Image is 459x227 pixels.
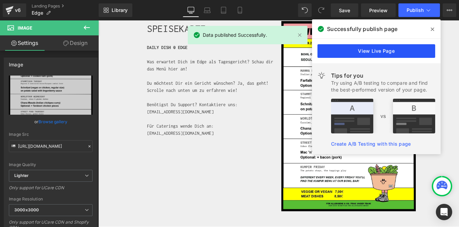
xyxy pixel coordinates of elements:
[99,3,132,17] a: New Library
[327,25,397,33] span: Successfully publish page
[331,80,435,93] div: Try using A/B testing to compare and find the best-performed version of your page.
[9,162,93,167] div: Image Quality
[298,3,312,17] button: Undo
[14,173,29,178] b: Lighter
[55,43,206,60] p: Was erwartet Dich im Edge als Tagesgericht? Schau dir das Menü hier an!
[203,31,267,39] span: Data published Successfully.
[38,116,67,128] a: Browse gallery
[361,3,396,17] a: Preview
[407,7,424,13] span: Publish
[9,185,93,195] div: Only support for UCare CDN
[55,117,206,125] p: Für Caterings wende Dich an:
[331,141,411,147] a: Create A/B Testing with this page
[369,7,388,14] span: Preview
[14,207,39,212] b: 3000x3000
[199,3,215,17] a: Laptop
[55,92,206,100] p: Benötigst Du Support? Kontaktiere uns:
[9,118,93,125] div: or
[398,3,440,17] button: Publish
[314,3,328,17] button: Redo
[55,100,206,109] p: [EMAIL_ADDRESS][DOMAIN_NAME]
[232,3,248,17] a: Mobile
[18,25,32,31] span: Image
[443,3,456,17] button: More
[436,204,452,220] div: Open Intercom Messenger
[55,125,206,133] p: [EMAIL_ADDRESS][DOMAIN_NAME]
[9,58,23,67] div: Image
[183,3,199,17] a: Desktop
[14,6,22,15] div: v6
[317,71,326,80] img: light.svg
[51,35,100,51] a: Design
[331,71,435,80] div: Tips for you
[215,3,232,17] a: Tablet
[32,3,99,9] a: Landing Pages
[9,140,93,152] input: Link
[55,28,102,34] strong: DAILY DISH @ EDGE
[331,99,435,133] img: tip.png
[9,197,93,201] div: Image Resolution
[339,7,350,14] span: Save
[55,68,206,84] p: Du möchtest Dir ein Gericht wünschen? Ja, das geht! Scrolle nach unten um zu erfahren wie!
[55,1,209,19] h1: SPEISEKARTE
[32,10,43,16] span: Edge
[317,44,435,58] a: View Live Page
[3,3,26,17] a: v6
[9,132,93,137] div: Image Src
[112,7,128,13] span: Library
